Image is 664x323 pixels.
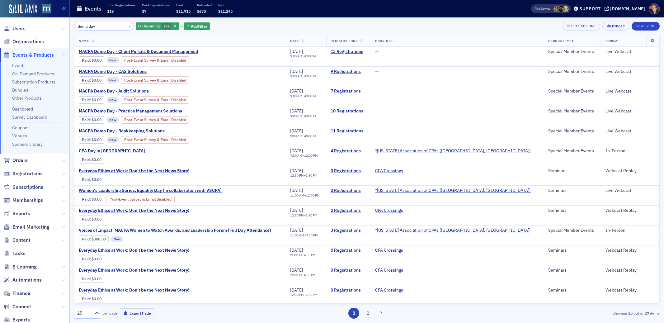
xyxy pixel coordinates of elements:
a: *[US_STATE] Association of CPAs ([GEOGRAPHIC_DATA], [GEOGRAPHIC_DATA]) [375,188,531,193]
span: Content [12,237,31,244]
span: [DATE] [290,49,303,54]
span: Users [12,25,26,32]
a: Paid [82,58,90,63]
span: E-Learning [12,264,37,270]
div: Paid: 4 - $38000 [79,235,109,243]
span: *Maryland Association of CPAs (Timonium, MD) [375,228,531,233]
div: – [290,74,316,78]
div: Webcast Replay [605,248,655,253]
label: per page [102,310,118,316]
a: Voices of Impact, MACPA Women to Watch Awards, and Leadership Forum (Full Day Attendance) [79,228,271,233]
a: MACPA Demo Day - Audit Solutions [79,88,242,94]
a: 4 Registrations [331,148,367,154]
span: Add Filter [191,23,207,29]
div: In-Person [605,148,655,154]
a: On-Demand Products [12,71,54,77]
a: Paid [82,177,90,182]
div: Seminars [548,287,597,293]
time: 12:00 PM [306,193,320,197]
span: [DATE] [290,88,303,94]
a: Users [3,25,26,32]
span: : [82,257,92,261]
a: Orders [3,157,28,164]
span: CPA Crossings [375,268,414,273]
p: Paid [176,3,191,7]
span: Finance [12,290,30,297]
span: [DATE] [290,267,303,273]
div: New [106,117,119,123]
time: 12:30 PM [290,173,304,178]
time: 9:00 AM [290,134,302,138]
p: Paid Registrations [142,3,170,7]
span: $0.00 [92,97,101,102]
span: — [375,128,379,134]
div: In-Person [605,228,655,233]
span: : [82,78,92,83]
div: Bulk Actions [571,24,596,28]
div: – [290,54,316,58]
time: 7:00 AM [290,153,302,158]
span: MACPA Demo Day - Audit Solutions [79,88,183,94]
a: Bundles [12,87,28,93]
span: *Maryland Association of CPAs (Timonium, MD) [375,148,531,154]
a: Everyday Ethics at Work: Don't be the Next News Story! [79,287,189,293]
a: Dashboard [12,106,33,112]
span: Profile [649,3,660,14]
span: [DATE] [290,168,303,173]
div: Paid: 11 - $0 [79,136,104,144]
a: Organizations [3,38,44,45]
div: Post-Event Survey [121,116,189,124]
div: Yes [136,22,179,30]
a: 0 Registrations [331,208,367,213]
span: Viewing [534,7,550,11]
span: Format [605,39,619,43]
time: 2:30 PM [306,213,318,217]
div: – [290,154,318,158]
span: $0.00 [92,58,101,63]
span: [DATE] [290,69,303,74]
span: $0.00 [92,177,101,182]
div: Paid: 7 - $0 [79,96,104,104]
time: 4:00 PM [304,54,316,58]
a: Subscriptions [3,184,43,191]
div: Special Member Events [548,69,597,74]
time: 9:00 AM [290,114,302,118]
span: : [82,197,92,202]
a: MACPA Demo Day - Bookkeeping Solutions [79,128,242,134]
a: 11 Registrations [331,128,367,134]
time: 4:30 PM [304,273,316,277]
div: Webcast Replay [605,168,655,174]
span: : [82,117,92,122]
a: Paid [82,97,90,102]
span: $0.00 [92,257,101,261]
span: $0.00 [92,217,101,221]
div: Post-Event Survey [121,56,189,64]
time: 11:00 AM [290,233,304,237]
time: 4:00 PM [304,134,316,138]
a: E-Learning [3,264,37,270]
span: Product Type [548,39,574,43]
a: Everyday Ethics at Work: Don't be the Next News Story! [79,268,189,273]
div: Post-Event Survey [121,76,189,84]
span: Subscriptions [12,184,43,191]
span: [DATE] [290,207,303,213]
a: Everyday Ethics at Work: Don't be the Next News Story! [79,208,189,213]
span: : [82,58,92,63]
span: : [82,217,92,221]
div: New [111,236,123,242]
span: Orders [12,157,28,164]
div: New [106,137,119,143]
a: Automations [3,277,42,283]
a: Coupons [12,125,30,131]
h1: Events [85,5,101,12]
a: Paid [82,277,90,281]
button: AddFilter [184,22,210,30]
time: 9:00 AM [290,54,302,58]
div: – [290,293,318,297]
time: 9:00 AM [290,94,302,98]
div: – [290,94,316,98]
a: *[US_STATE] Association of CPAs ([GEOGRAPHIC_DATA], [GEOGRAPHIC_DATA]) [375,148,531,154]
div: New [106,57,119,63]
p: Net [218,3,233,7]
